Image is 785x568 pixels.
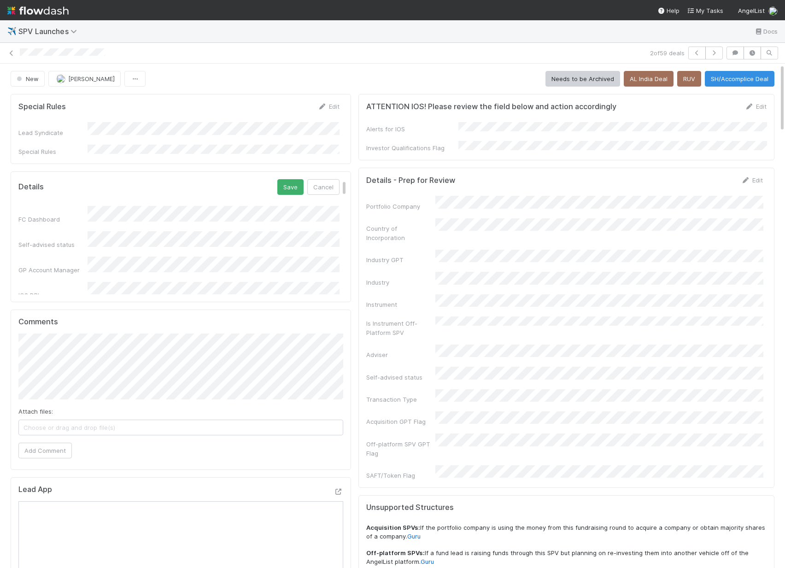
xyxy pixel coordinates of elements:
img: avatar_18c010e4-930e-4480-823a-7726a265e9dd.png [768,6,778,16]
span: ✈️ [7,27,17,35]
h5: Lead App [18,485,52,494]
div: Off-platform SPV GPT Flag [366,439,435,458]
span: Choose or drag and drop file(s) [19,420,343,435]
div: Is Instrument Off-Platform SPV [366,319,435,337]
a: Guru [407,533,421,540]
img: logo-inverted-e16ddd16eac7371096b0.svg [7,3,69,18]
button: RUV [677,71,701,87]
h5: Unsupported Structures [366,503,767,512]
div: Help [657,6,680,15]
div: Alerts for IOS [366,124,458,134]
div: Self-advised status [366,373,435,382]
div: Instrument [366,300,435,309]
a: Docs [754,26,778,37]
div: Acquisition GPT Flag [366,417,435,426]
div: Industry GPT [366,255,435,264]
h5: Details - Prep for Review [366,176,455,185]
button: Save [277,179,304,195]
span: AngelList [738,7,765,14]
div: Portfolio Company [366,202,435,211]
a: Edit [741,176,763,184]
span: SPV Launches [18,27,82,36]
h5: Special Rules [18,102,66,111]
div: Adviser [366,350,435,359]
h5: ATTENTION IOS! Please review the field below and action accordingly [366,102,616,111]
div: SAFT/Token Flag [366,471,435,480]
div: GP Account Manager [18,265,88,275]
p: If the portfolio company is using the money from this fundraising round to acquire a company or o... [366,523,767,541]
strong: Acquisition SPVs: [366,524,420,531]
div: Transaction Type [366,395,435,404]
span: My Tasks [687,7,723,14]
button: AL India Deal [624,71,674,87]
strong: Off-platform SPVs: [366,549,425,556]
h5: Comments [18,317,343,327]
div: Industry [366,278,435,287]
div: Special Rules [18,147,88,156]
div: Investor Qualifications Flag [366,143,458,152]
div: Lead Syndicate [18,128,88,137]
a: Edit [745,103,767,110]
a: My Tasks [687,6,723,15]
a: Guru [421,558,434,565]
div: Self-advised status [18,240,88,249]
a: Edit [318,103,340,110]
div: FC Dashboard [18,215,88,224]
h5: Details [18,182,44,192]
button: Add Comment [18,443,72,458]
p: If a fund lead is raising funds through this SPV but planning on re-investing them into another v... [366,549,767,567]
button: Needs to be Archived [545,71,620,87]
div: Country of Incorporation [366,224,435,242]
div: IOS DRI [18,291,88,300]
button: Cancel [307,179,340,195]
span: 2 of 59 deals [650,48,685,58]
label: Attach files: [18,407,53,416]
button: SH/Accomplice Deal [705,71,774,87]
